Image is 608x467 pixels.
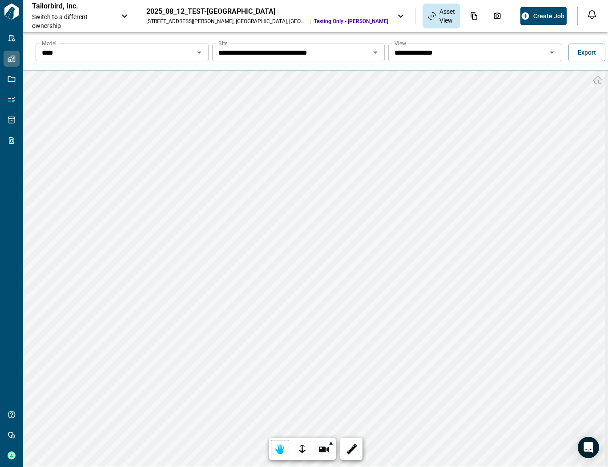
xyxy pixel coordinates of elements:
button: Open [193,46,205,59]
button: Open [546,46,558,59]
button: Open [369,46,382,59]
span: Testing Only - [PERSON_NAME] [314,18,388,25]
button: Export [568,44,605,61]
span: Export [578,48,596,57]
p: Tailorbird, Inc. [32,2,112,11]
div: 2025_08_12_TEST-[GEOGRAPHIC_DATA] [146,7,388,16]
div: [STREET_ADDRESS][PERSON_NAME] , [GEOGRAPHIC_DATA] , [GEOGRAPHIC_DATA] [146,18,306,25]
div: Photos [488,8,507,24]
button: Open notification feed [585,7,599,21]
label: Model [42,40,56,47]
label: Site [218,40,227,47]
label: View [395,40,406,47]
div: Documents [465,8,483,24]
div: Open Intercom Messenger [578,437,599,458]
span: Switch to a different ownership [32,12,112,30]
span: Create Job [533,12,564,20]
button: Create Job [520,7,567,25]
div: Asset View [423,4,460,28]
div: Issues & Info [511,8,530,24]
span: Asset View [439,7,455,25]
